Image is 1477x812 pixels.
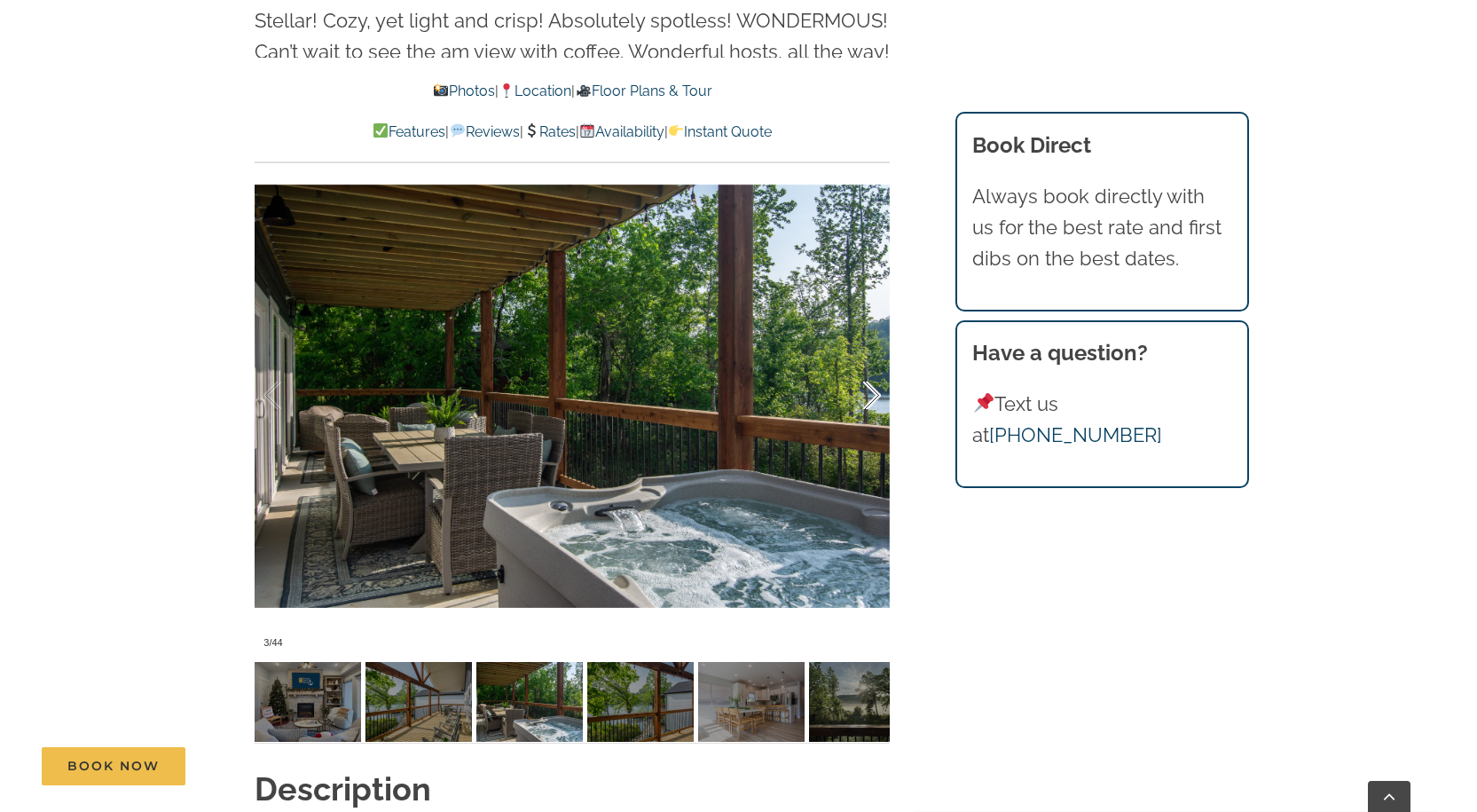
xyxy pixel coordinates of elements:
a: Reviews [449,123,519,140]
img: Blue-Pearl-vacation-home-rental-Lake-Taneycomo-2155-scaled.jpg-nggid041589-ngg0dyn-120x90-00f0w01... [476,662,583,742]
p: | | [255,80,890,103]
a: Floor Plans & Tour [575,83,711,99]
p: | | | | [255,121,890,144]
img: Blue-Pearl-lakefront-vacation-rental-home-fog-2-scaled.jpg-nggid041574-ngg0dyn-120x90-00f0w010c01... [809,662,915,742]
img: 👉 [669,123,683,138]
img: ✅ [373,123,388,138]
img: 📍 [499,83,514,98]
img: 📸 [434,83,448,98]
p: Text us at [972,389,1231,451]
img: Blue-Pearl-vacation-home-rental-Lake-Taneycomo-2071-scaled.jpg-nggid041595-ngg0dyn-120x90-00f0w01... [698,662,805,742]
img: Blue-Pearl-vacation-home-rental-Lake-Taneycomo-2146-scaled.jpg-nggid041562-ngg0dyn-120x90-00f0w01... [587,662,694,742]
p: Stellar! Cozy, yet light and crisp! Absolutely spotless! WONDERMOUS! Can’t wait to see the am vie... [255,5,890,67]
h3: Have a question? [972,337,1231,369]
img: 📆 [580,123,594,138]
img: 💲 [524,123,538,138]
a: Instant Quote [668,123,772,140]
a: Rates [523,123,576,140]
a: [PHONE_NUMBER] [989,423,1162,446]
a: Availability [579,123,664,140]
a: Photos [433,83,495,99]
span: Book Now [67,759,160,774]
img: Blue-Pearl-Christmas-at-Lake-Taneycomo-Branson-Missouri-1305-Edit-scaled.jpg-nggid041849-ngg0dyn-... [255,662,361,742]
img: 📌 [974,393,994,413]
img: 🎥 [577,83,591,98]
strong: Description [255,770,431,808]
a: Book Now [42,747,185,785]
img: 💬 [451,123,465,138]
a: Location [499,83,571,99]
p: Always book directly with us for the best rate and first dibs on the best dates. [972,181,1231,275]
img: Blue-Pearl-vacation-home-rental-Lake-Taneycomo-2145-scaled.jpg-nggid041566-ngg0dyn-120x90-00f0w01... [365,662,472,742]
h3: Book Direct [972,130,1231,162]
a: Features [373,123,445,140]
